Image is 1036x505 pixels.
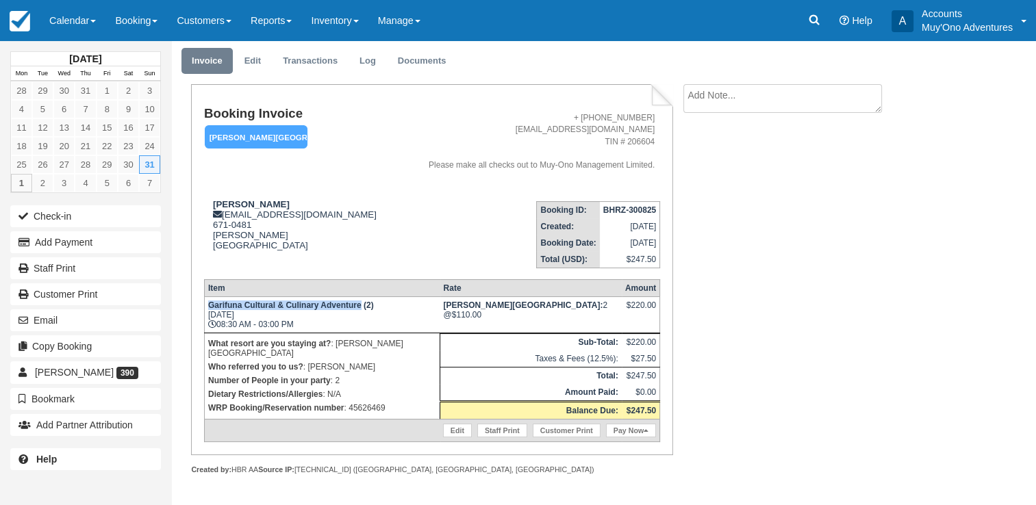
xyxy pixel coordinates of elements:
[97,100,118,118] a: 8
[627,406,656,415] strong: $247.50
[600,218,660,235] td: [DATE]
[440,279,622,296] th: Rate
[139,118,160,137] a: 17
[10,205,161,227] button: Check-in
[444,300,603,310] strong: Hopkins Bay Resort
[208,403,344,413] strong: WRP Booking/Reservation number
[273,48,348,75] a: Transactions
[622,279,660,296] th: Amount
[191,465,672,475] div: HBR AA [TECHNICAL_ID] ([GEOGRAPHIC_DATA], [GEOGRAPHIC_DATA], [GEOGRAPHIC_DATA])
[440,350,622,367] td: Taxes & Fees (12.5%):
[537,235,600,251] th: Booking Date:
[191,465,231,474] strong: Created by:
[922,7,1013,21] p: Accounts
[208,389,323,399] strong: Dietary Restrictions/Allergies
[208,339,331,348] strong: What resort are you staying at?
[622,384,660,402] td: $0.00
[208,374,436,387] p: : 2
[32,66,53,81] th: Tue
[208,387,436,401] p: : N/A
[208,362,303,372] strong: Who referred you to us?
[10,257,161,279] a: Staff Print
[10,361,161,383] a: [PERSON_NAME] 390
[53,100,75,118] a: 6
[118,174,139,192] a: 6
[118,118,139,137] a: 16
[11,137,32,155] a: 18
[603,205,656,215] strong: BHRZ-300825
[533,424,601,437] a: Customer Print
[53,155,75,174] a: 27
[53,81,75,100] a: 30
[75,137,96,155] a: 21
[139,155,160,174] a: 31
[32,100,53,118] a: 5
[388,48,457,75] a: Documents
[606,424,656,437] a: Pay Now
[440,367,622,384] th: Total:
[208,360,436,374] p: : [PERSON_NAME]
[32,155,53,174] a: 26
[97,137,118,155] a: 22
[10,335,161,357] button: Copy Booking
[208,376,331,385] strong: Number of People in your party
[204,279,440,296] th: Item
[75,81,96,100] a: 31
[208,300,374,310] strong: Garifuna Cultural & Culinary Adventure (2)
[213,199,290,209] strong: [PERSON_NAME]
[477,424,527,437] a: Staff Print
[234,48,271,75] a: Edit
[181,48,233,75] a: Invoice
[97,118,118,137] a: 15
[139,174,160,192] a: 7
[75,174,96,192] a: 4
[10,231,161,253] button: Add Payment
[258,465,294,474] strong: Source IP:
[11,100,32,118] a: 4
[139,66,160,81] th: Sun
[205,125,307,149] em: [PERSON_NAME][GEOGRAPHIC_DATA]
[208,337,436,360] p: : [PERSON_NAME][GEOGRAPHIC_DATA]
[32,137,53,155] a: 19
[600,235,660,251] td: [DATE]
[53,118,75,137] a: 13
[36,454,57,465] b: Help
[204,199,396,268] div: [EMAIL_ADDRESS][DOMAIN_NAME] 671-0481 [PERSON_NAME] [GEOGRAPHIC_DATA]
[32,174,53,192] a: 2
[349,48,386,75] a: Log
[10,283,161,305] a: Customer Print
[622,333,660,350] td: $220.00
[11,155,32,174] a: 25
[97,66,118,81] th: Fri
[53,174,75,192] a: 3
[204,107,396,121] h1: Booking Invoice
[139,137,160,155] a: 24
[622,350,660,367] td: $27.50
[443,424,472,437] a: Edit
[139,81,160,100] a: 3
[537,251,600,268] th: Total (USD):
[892,10,913,32] div: A
[622,367,660,384] td: $247.50
[97,81,118,100] a: 1
[537,218,600,235] th: Created:
[32,81,53,100] a: 29
[97,155,118,174] a: 29
[440,401,622,419] th: Balance Due:
[11,174,32,192] a: 1
[204,296,440,333] td: [DATE] 08:30 AM - 03:00 PM
[922,21,1013,34] p: Muy'Ono Adventures
[208,401,436,415] p: : 45626469
[69,53,101,64] strong: [DATE]
[139,100,160,118] a: 10
[116,367,138,379] span: 390
[10,309,161,331] button: Email
[452,310,481,320] span: $110.00
[118,66,139,81] th: Sat
[440,296,622,333] td: 2 @
[537,201,600,218] th: Booking ID:
[11,81,32,100] a: 28
[204,125,303,150] a: [PERSON_NAME][GEOGRAPHIC_DATA]
[852,15,872,26] span: Help
[839,16,849,25] i: Help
